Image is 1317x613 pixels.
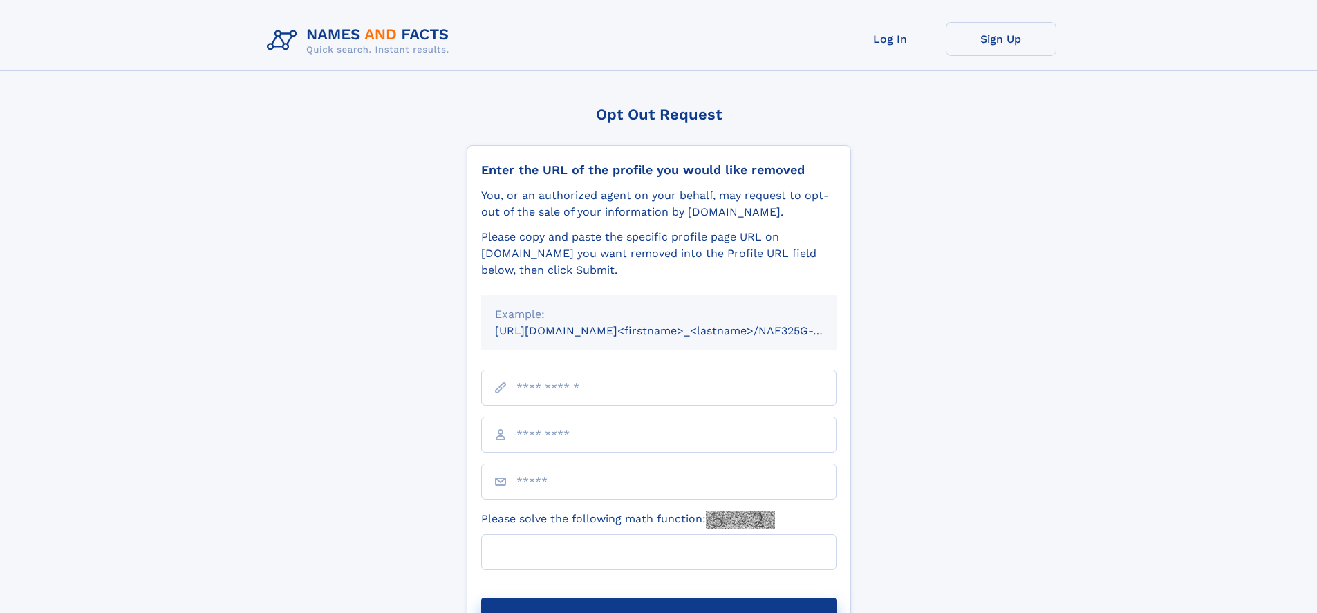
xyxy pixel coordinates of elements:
[495,324,863,337] small: [URL][DOMAIN_NAME]<firstname>_<lastname>/NAF325G-xxxxxxxx
[481,162,837,178] div: Enter the URL of the profile you would like removed
[481,187,837,220] div: You, or an authorized agent on your behalf, may request to opt-out of the sale of your informatio...
[835,22,946,56] a: Log In
[481,511,775,529] label: Please solve the following math function:
[467,106,851,123] div: Opt Out Request
[261,22,460,59] img: Logo Names and Facts
[946,22,1056,56] a: Sign Up
[495,306,823,323] div: Example:
[481,229,837,279] div: Please copy and paste the specific profile page URL on [DOMAIN_NAME] you want removed into the Pr...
